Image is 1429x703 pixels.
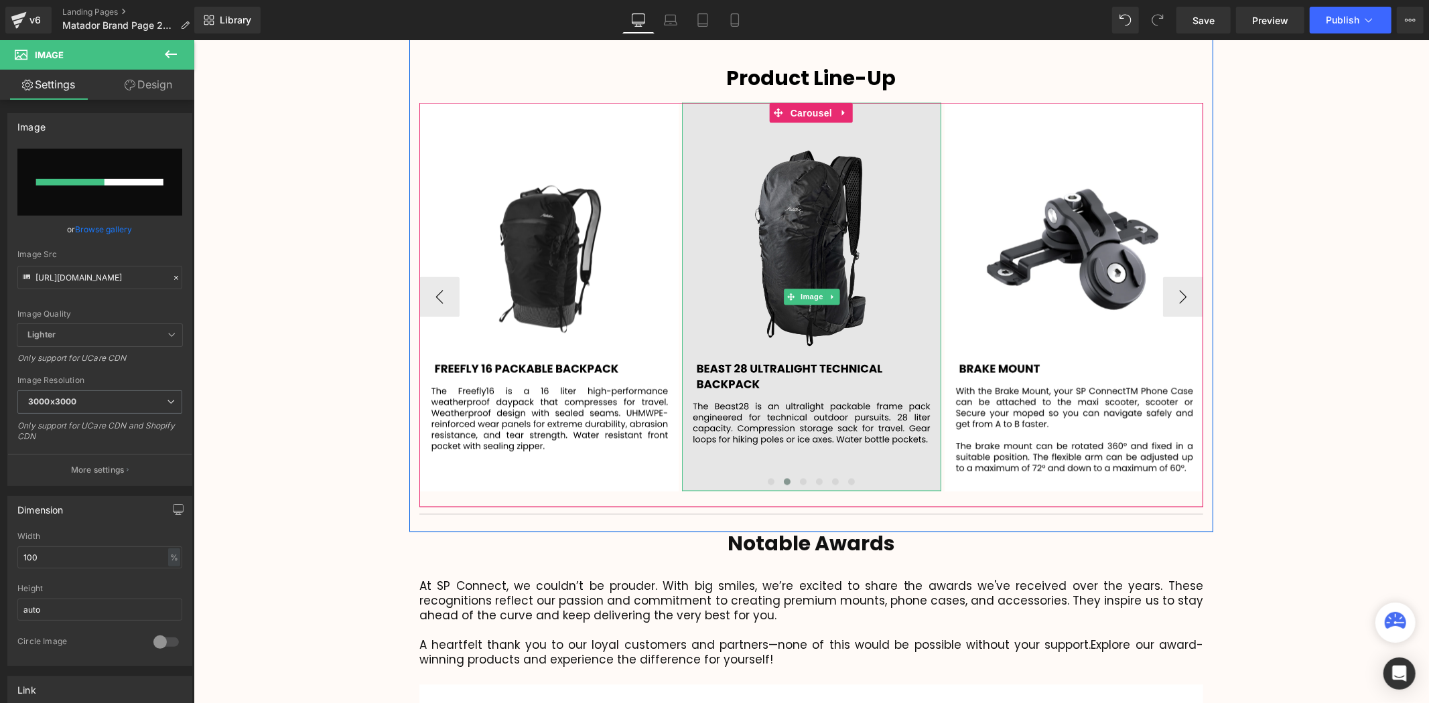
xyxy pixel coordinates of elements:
[17,584,182,593] div: Height
[62,20,175,31] span: Matador Brand Page 2025
[17,309,182,319] div: Image Quality
[622,7,655,33] a: Desktop
[17,677,36,696] div: Link
[17,353,182,372] div: Only support for UCare CDN
[1252,13,1288,27] span: Preview
[533,23,703,52] span: Product Line-Up
[17,250,182,259] div: Image Src
[17,420,182,451] div: Only support for UCare CDN and Shopify CDN
[17,532,182,541] div: Width
[27,11,44,29] div: v6
[1144,7,1171,33] button: Redo
[100,70,197,100] a: Design
[17,114,46,133] div: Image
[8,454,192,485] button: More settings
[604,249,632,265] span: Image
[35,50,64,60] span: Image
[1326,15,1359,25] span: Publish
[17,636,140,650] div: Circle Image
[28,396,76,406] b: 3000x3000
[226,597,1010,628] span: Explore our award-winning products and experience the difference for yourself!
[62,7,200,17] a: Landing Pages
[1310,7,1391,33] button: Publish
[76,218,133,241] a: Browse gallery
[1236,7,1304,33] a: Preview
[168,548,180,566] div: %
[687,7,719,33] a: Tablet
[17,497,64,516] div: Dimension
[17,546,182,568] input: auto
[194,7,261,33] a: New Library
[719,7,751,33] a: Mobile
[27,329,56,339] b: Lighter
[17,222,182,236] div: or
[17,376,182,385] div: Image Resolution
[534,489,701,518] strong: Notable Awards
[220,14,251,26] span: Library
[1383,657,1416,690] div: Open Intercom Messenger
[1397,7,1424,33] button: More
[226,598,1010,627] p: A heartfelt thank you to our loyal customers and partners—none of this would be possible without ...
[594,63,642,83] span: Carousel
[655,7,687,33] a: Laptop
[5,7,52,33] a: v6
[632,249,646,265] a: Expand / Collapse
[17,599,182,621] input: auto
[642,63,659,83] a: Expand / Collapse
[17,266,182,289] input: Link
[1193,13,1215,27] span: Save
[226,539,1010,583] p: At SP Connect, we couldn’t be prouder. With big smiles, we’re excited to share the awards we've r...
[1112,7,1139,33] button: Undo
[71,464,125,476] p: More settings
